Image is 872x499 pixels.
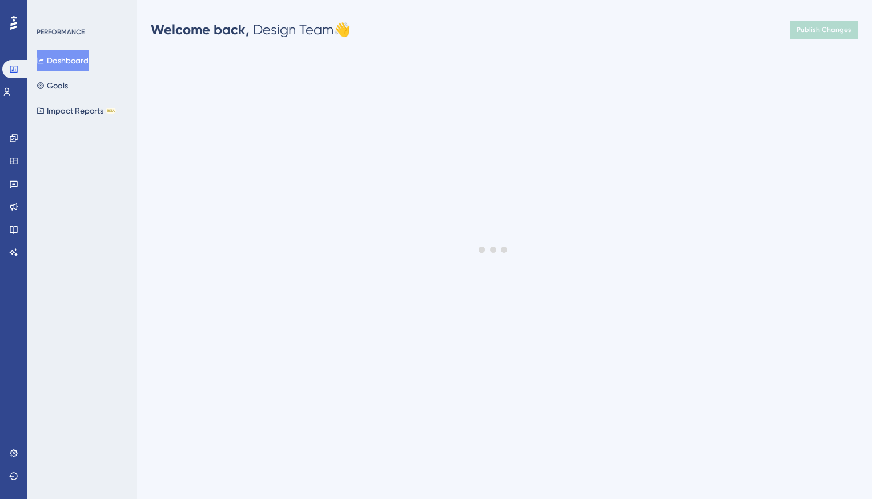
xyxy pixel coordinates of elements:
button: Impact ReportsBETA [37,100,116,121]
span: Publish Changes [797,25,851,34]
div: PERFORMANCE [37,27,85,37]
button: Dashboard [37,50,89,71]
button: Goals [37,75,68,96]
span: Welcome back, [151,21,250,38]
button: Publish Changes [790,21,858,39]
div: BETA [106,108,116,114]
div: Design Team 👋 [151,21,351,39]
